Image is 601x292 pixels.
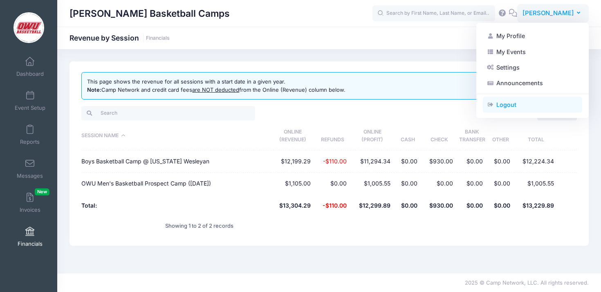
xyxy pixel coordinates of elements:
[422,150,457,172] td: $930.00
[11,120,49,149] a: Reports
[18,240,43,247] span: Financials
[165,217,233,235] div: Showing 1 to 2 of 2 records
[483,60,582,75] a: Settings
[483,28,582,44] a: My Profile
[314,122,350,151] th: Refunds: activate to sort column ascending
[271,150,315,172] td: $12,199.29
[350,150,394,172] td: $11,294.34
[15,104,45,111] span: Event Setup
[422,173,457,195] td: $0.00
[81,150,270,172] td: Boys Basketball Camp @ [US_STATE] Wesleyan
[457,122,487,151] th: BankTransfer: activate to sort column ascending
[514,195,558,216] th: $13,229.89
[422,195,457,216] th: $930.00
[394,195,422,216] th: $0.00
[20,138,40,145] span: Reports
[394,173,422,195] td: $0.00
[350,122,394,151] th: Online(Profit): activate to sort column ascending
[457,173,487,195] td: $0.00
[487,122,514,151] th: Other: activate to sort column ascending
[483,44,582,59] a: My Events
[271,122,315,151] th: Online(Revenue): activate to sort column ascending
[487,173,514,195] td: $0.00
[11,154,49,183] a: Messages
[372,5,495,22] input: Search by First Name, Last Name, or Email...
[350,173,394,195] td: $1,005.55
[81,195,270,216] th: Total:
[11,86,49,115] a: Event Setup
[487,150,514,172] td: $0.00
[11,52,49,81] a: Dashboard
[17,172,43,179] span: Messages
[16,70,44,77] span: Dashboard
[350,195,394,216] th: $12,299.89
[11,188,49,217] a: InvoicesNew
[517,4,589,23] button: [PERSON_NAME]
[314,173,350,195] td: $0.00
[483,97,582,112] a: Logout
[457,195,487,216] th: $0.00
[11,222,49,251] a: Financials
[146,35,170,41] a: Financials
[271,195,315,216] th: $13,304.29
[394,122,422,151] th: Cash: activate to sort column ascending
[70,4,230,23] h1: [PERSON_NAME] Basketball Camps
[20,206,40,213] span: Invoices
[465,279,589,286] span: 2025 © Camp Network, LLC. All rights reserved.
[514,122,558,151] th: Total: activate to sort column ascending
[523,9,574,18] span: [PERSON_NAME]
[314,195,350,216] th: -$110.00
[483,75,582,91] a: Announcements
[81,122,270,151] th: Session Name: activate to sort column descending
[81,173,270,195] td: OWU Men's Basketball Prospect Camp ([DATE])
[514,173,558,195] td: $1,005.55
[314,150,350,172] td: -$110.00
[87,86,101,93] b: Note:
[422,122,457,151] th: Check: activate to sort column ascending
[271,173,315,195] td: $1,105.00
[192,86,239,93] u: are NOT deducted
[457,150,487,172] td: $0.00
[487,195,514,216] th: $0.00
[514,150,558,172] td: $12,224.34
[81,106,255,120] input: Search
[394,150,422,172] td: $0.00
[35,188,49,195] span: New
[87,78,345,94] div: This page shows the revenue for all sessions with a start date in a given year. Camp Network and ...
[70,34,170,42] h1: Revenue by Session
[13,12,44,43] img: David Vogel Basketball Camps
